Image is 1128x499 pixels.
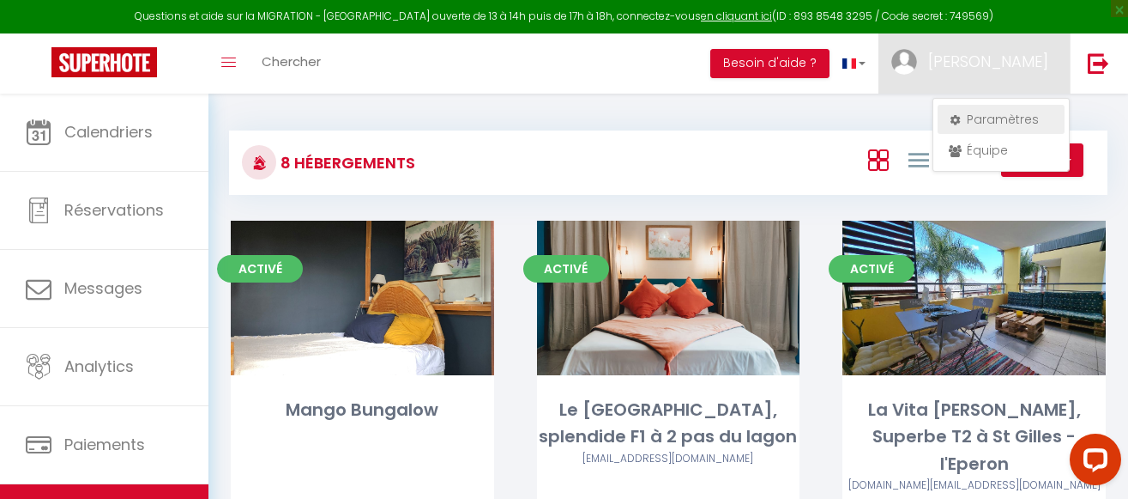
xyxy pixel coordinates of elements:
a: en cliquant ici [701,9,772,23]
span: Analytics [64,356,134,377]
span: [PERSON_NAME] [928,51,1048,72]
div: La Vita [PERSON_NAME], Superbe T2 à St Gilles - l'Eperon [842,397,1106,478]
a: Vue par Groupe [949,145,969,173]
div: Airbnb [537,451,800,467]
a: Editer [617,281,720,315]
span: Calendriers [64,121,153,143]
div: Airbnb [842,478,1106,494]
span: Messages [64,277,142,299]
span: Réservations [64,199,164,221]
a: Paramètres [938,105,1065,134]
span: Chercher [262,52,321,70]
div: Le [GEOGRAPHIC_DATA], splendide F1 à 2 pas du lagon [537,397,800,451]
a: Équipe [938,136,1065,165]
a: Chercher [249,33,334,94]
span: Activé [523,255,609,283]
img: logout [1088,52,1109,74]
span: Activé [217,255,303,283]
span: Activé [829,255,914,283]
span: Paiements [64,434,145,455]
a: Vue en Box [868,145,889,173]
a: Editer [311,281,413,315]
a: Vue en Liste [908,145,929,173]
img: ... [891,49,917,75]
div: Mango Bungalow [231,397,494,423]
a: Editer [923,281,1026,315]
iframe: LiveChat chat widget [1056,427,1128,499]
a: ... [PERSON_NAME] [878,33,1070,94]
button: Besoin d'aide ? [710,49,829,78]
img: Super Booking [51,47,157,77]
h3: 8 Hébergements [276,143,415,182]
